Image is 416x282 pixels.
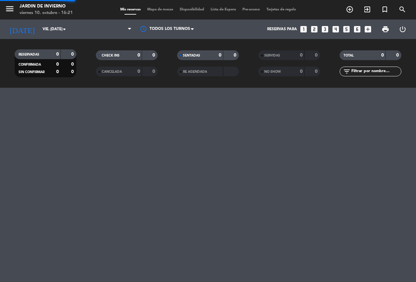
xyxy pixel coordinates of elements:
span: Tarjetas de regalo [263,8,299,11]
span: SIN CONFIRMAR [19,70,45,74]
i: menu [5,4,15,14]
i: looks_two [310,25,318,33]
div: viernes 10. octubre - 16:21 [19,10,73,16]
span: NO SHOW [264,70,281,73]
div: LOG OUT [394,19,411,39]
strong: 0 [56,62,59,67]
strong: 0 [396,53,400,58]
strong: 0 [381,53,384,58]
strong: 0 [315,53,319,58]
i: search [398,6,406,13]
span: print [382,25,389,33]
strong: 0 [71,52,75,57]
span: TOTAL [344,54,354,57]
strong: 0 [300,69,303,74]
i: looks_3 [321,25,329,33]
i: looks_5 [342,25,351,33]
i: exit_to_app [363,6,371,13]
span: SENTADAS [183,54,200,57]
strong: 0 [234,53,238,58]
span: Mapa de mesas [144,8,176,11]
strong: 0 [71,62,75,67]
span: CANCELADA [102,70,122,73]
strong: 0 [219,53,221,58]
i: add_circle_outline [346,6,354,13]
strong: 0 [300,53,303,58]
span: Lista de Espera [207,8,239,11]
i: arrow_drop_down [60,25,68,33]
span: CHECK INS [102,54,120,57]
strong: 0 [137,69,140,74]
span: RE AGENDADA [183,70,207,73]
i: filter_list [343,68,351,75]
strong: 0 [71,70,75,74]
span: CONFIRMADA [19,63,41,66]
input: Filtrar por nombre... [351,68,401,75]
strong: 0 [56,52,59,57]
span: Mis reservas [117,8,144,11]
strong: 0 [152,69,156,74]
span: RESERVADAS [19,53,39,56]
i: power_settings_new [399,25,407,33]
span: Pre-acceso [239,8,263,11]
i: looks_6 [353,25,361,33]
span: Reservas para [267,27,297,32]
strong: 0 [152,53,156,58]
button: menu [5,4,15,16]
i: looks_4 [331,25,340,33]
i: add_box [364,25,372,33]
span: SERVIDAS [264,54,280,57]
i: looks_one [299,25,308,33]
strong: 0 [56,70,59,74]
strong: 0 [315,69,319,74]
i: [DATE] [5,22,39,36]
strong: 0 [137,53,140,58]
i: turned_in_not [381,6,389,13]
span: Disponibilidad [176,8,207,11]
div: JARDIN DE INVIERNO [19,3,73,10]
